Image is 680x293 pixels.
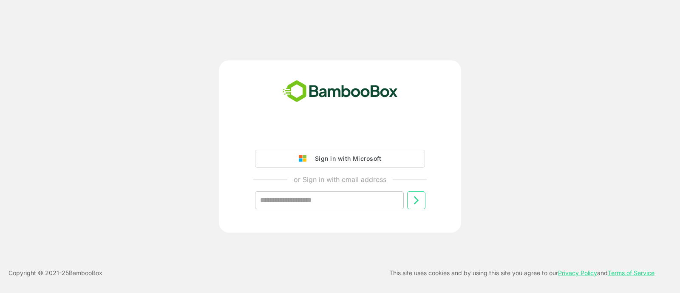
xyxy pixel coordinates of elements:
[311,153,381,164] div: Sign in with Microsoft
[558,269,597,276] a: Privacy Policy
[255,150,425,168] button: Sign in with Microsoft
[294,174,386,185] p: or Sign in with email address
[389,268,654,278] p: This site uses cookies and by using this site you agree to our and
[608,269,654,276] a: Terms of Service
[299,155,311,162] img: google
[278,77,402,105] img: bamboobox
[8,268,102,278] p: Copyright © 2021- 25 BambooBox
